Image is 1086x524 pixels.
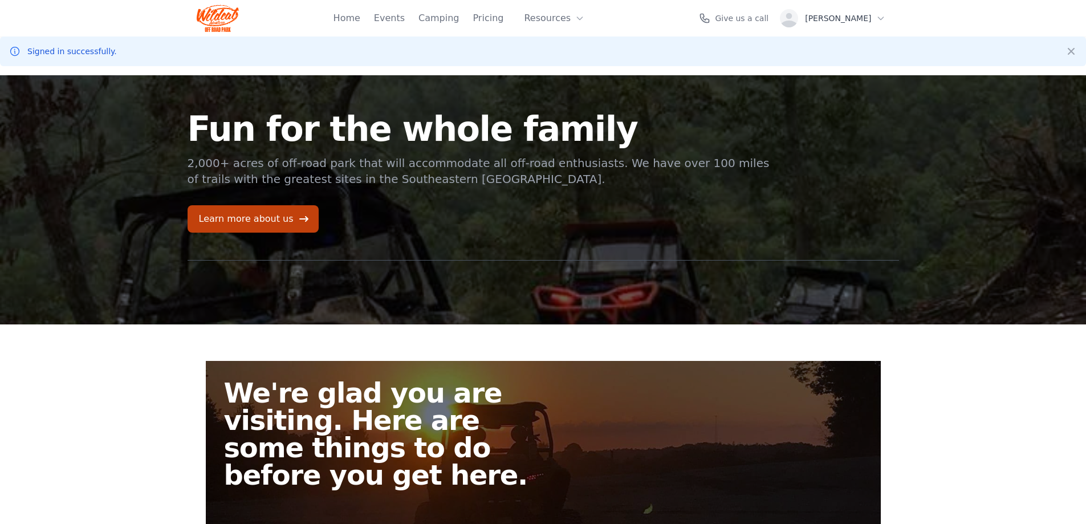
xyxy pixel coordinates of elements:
[699,13,768,24] a: Give us a call
[197,5,239,32] img: Wildcat Logo
[374,11,405,25] a: Events
[27,46,117,57] p: Signed in successfully.
[418,11,459,25] a: Camping
[775,5,889,32] button: [PERSON_NAME]
[188,205,319,233] a: Learn more about us
[188,112,771,146] h1: Fun for the whole family
[224,379,552,489] h2: We're glad you are visiting. Here are some things to do before you get here.
[473,11,504,25] a: Pricing
[188,155,771,187] p: 2,000+ acres of off-road park that will accommodate all off-road enthusiasts. We have over 100 mi...
[715,13,768,24] span: Give us a call
[517,7,591,30] button: Resources
[333,11,360,25] a: Home
[805,13,871,24] span: [PERSON_NAME]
